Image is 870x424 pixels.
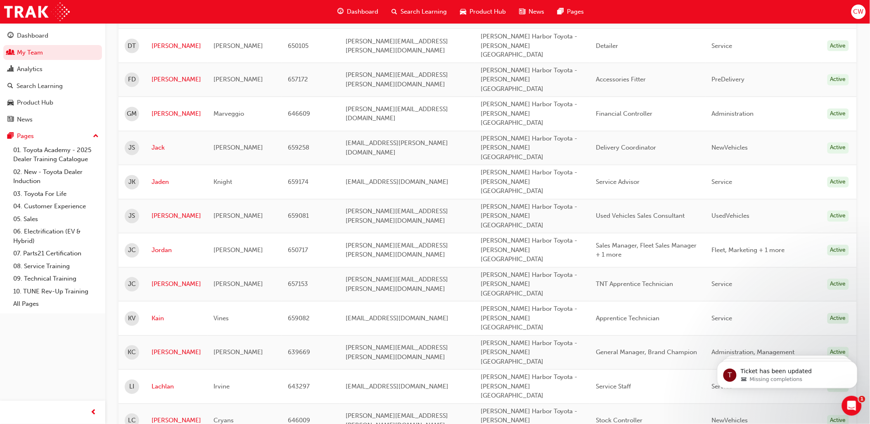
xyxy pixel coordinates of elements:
span: [PERSON_NAME] Harbor Toyota - [PERSON_NAME][GEOGRAPHIC_DATA] [481,340,578,366]
div: Product Hub [17,98,53,107]
span: JK [128,178,135,187]
span: [PERSON_NAME] Harbor Toyota - [PERSON_NAME][GEOGRAPHIC_DATA] [481,203,578,229]
img: Trak [4,2,70,21]
span: 659081 [288,212,309,220]
span: Service [712,281,733,288]
span: [PERSON_NAME][EMAIL_ADDRESS][PERSON_NAME][DOMAIN_NAME] [346,276,448,293]
div: Active [827,245,849,256]
span: 1 [859,396,865,403]
a: All Pages [10,298,102,310]
span: Knight [213,179,232,186]
span: Delivery Coordinator [596,144,657,152]
a: 07. Parts21 Certification [10,247,102,260]
button: DashboardMy TeamAnalyticsSearch LearningProduct HubNews [3,26,102,129]
a: 10. TUNE Rev-Up Training [10,285,102,298]
span: Service [712,179,733,186]
span: JS [129,143,135,153]
span: 659174 [288,179,308,186]
span: JC [128,246,136,255]
span: 646609 [288,110,310,118]
a: Kain [152,314,201,324]
a: Jack [152,143,201,153]
span: Fleet, Marketing + 1 more [712,247,785,254]
span: Apprentice Technician [596,315,660,322]
span: [PERSON_NAME] Harbor Toyota - [PERSON_NAME][GEOGRAPHIC_DATA] [481,305,578,331]
a: pages-iconPages [551,3,590,20]
div: Active [827,211,849,222]
span: UsedVehicles [712,212,750,220]
span: [PERSON_NAME][EMAIL_ADDRESS][PERSON_NAME][DOMAIN_NAME] [346,242,448,259]
span: KC [128,348,136,357]
span: News [529,7,544,17]
span: Administration [712,110,754,118]
button: Pages [3,129,102,144]
span: people-icon [7,49,14,57]
span: Service [712,315,733,322]
a: 04. Customer Experience [10,200,102,213]
span: JS [129,212,135,221]
a: 06. Electrification (EV & Hybrid) [10,225,102,247]
span: car-icon [460,7,466,17]
a: [PERSON_NAME] [152,212,201,221]
span: [PERSON_NAME][EMAIL_ADDRESS][PERSON_NAME][DOMAIN_NAME] [346,208,448,225]
div: Pages [17,131,34,141]
iframe: Intercom notifications message [705,344,870,402]
span: [PERSON_NAME] Harbor Toyota - [PERSON_NAME][GEOGRAPHIC_DATA] [481,374,578,400]
span: [PERSON_NAME] [213,144,263,152]
span: DT [128,41,136,51]
div: Active [827,40,849,52]
span: Search Learning [401,7,447,17]
a: [PERSON_NAME] [152,348,201,357]
a: Jaden [152,178,201,187]
div: Active [827,177,849,188]
span: up-icon [93,131,99,142]
span: General Manager, Brand Champion [596,349,697,356]
span: CW [853,7,864,17]
span: car-icon [7,99,14,107]
a: [PERSON_NAME] [152,75,201,85]
a: 03. Toyota For Life [10,188,102,200]
a: 05. Sales [10,213,102,226]
button: CW [851,5,866,19]
span: search-icon [391,7,397,17]
span: [EMAIL_ADDRESS][DOMAIN_NAME] [346,315,448,322]
span: Used Vehicles Sales Consultant [596,212,685,220]
div: Active [827,74,849,86]
div: Active [827,313,849,324]
span: [PERSON_NAME] Harbor Toyota - [PERSON_NAME][GEOGRAPHIC_DATA] [481,272,578,298]
span: pages-icon [557,7,564,17]
span: 643297 [288,383,310,391]
a: Lachlan [152,382,201,392]
a: news-iconNews [512,3,551,20]
span: prev-icon [91,407,97,418]
span: pages-icon [7,133,14,140]
span: 639669 [288,349,310,356]
span: LI [130,382,135,392]
div: Active [827,109,849,120]
span: guage-icon [7,32,14,40]
a: Search Learning [3,79,102,94]
span: [PERSON_NAME][EMAIL_ADDRESS][PERSON_NAME][DOMAIN_NAME] [346,38,448,55]
span: [PERSON_NAME] [213,212,263,220]
span: [PERSON_NAME] Harbor Toyota - [PERSON_NAME][GEOGRAPHIC_DATA] [481,33,578,59]
span: [PERSON_NAME] Harbor Toyota - [PERSON_NAME][GEOGRAPHIC_DATA] [481,169,578,195]
div: Analytics [17,64,43,74]
span: [PERSON_NAME] [213,349,263,356]
span: Dashboard [347,7,378,17]
a: guage-iconDashboard [331,3,385,20]
span: Irvine [213,383,230,391]
a: My Team [3,45,102,60]
span: [EMAIL_ADDRESS][DOMAIN_NAME] [346,383,448,391]
span: [PERSON_NAME] [213,247,263,254]
span: [PERSON_NAME] [213,281,263,288]
span: KV [128,314,136,324]
span: 657172 [288,76,308,83]
a: car-iconProduct Hub [453,3,512,20]
a: Analytics [3,62,102,77]
a: [PERSON_NAME] [152,280,201,289]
